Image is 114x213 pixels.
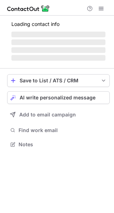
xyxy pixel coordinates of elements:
span: ‌ [11,47,105,53]
button: save-profile-one-click [7,74,110,87]
span: ‌ [11,32,105,37]
div: Save to List / ATS / CRM [20,78,97,83]
span: ‌ [11,55,105,61]
span: ‌ [11,39,105,45]
button: AI write personalized message [7,91,110,104]
button: Find work email [7,125,110,135]
span: Notes [19,141,107,148]
p: Loading contact info [11,21,105,27]
span: AI write personalized message [20,95,95,100]
button: Add to email campaign [7,108,110,121]
button: Notes [7,140,110,149]
img: ContactOut v5.3.10 [7,4,50,13]
span: Find work email [19,127,107,133]
span: Add to email campaign [19,112,76,118]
